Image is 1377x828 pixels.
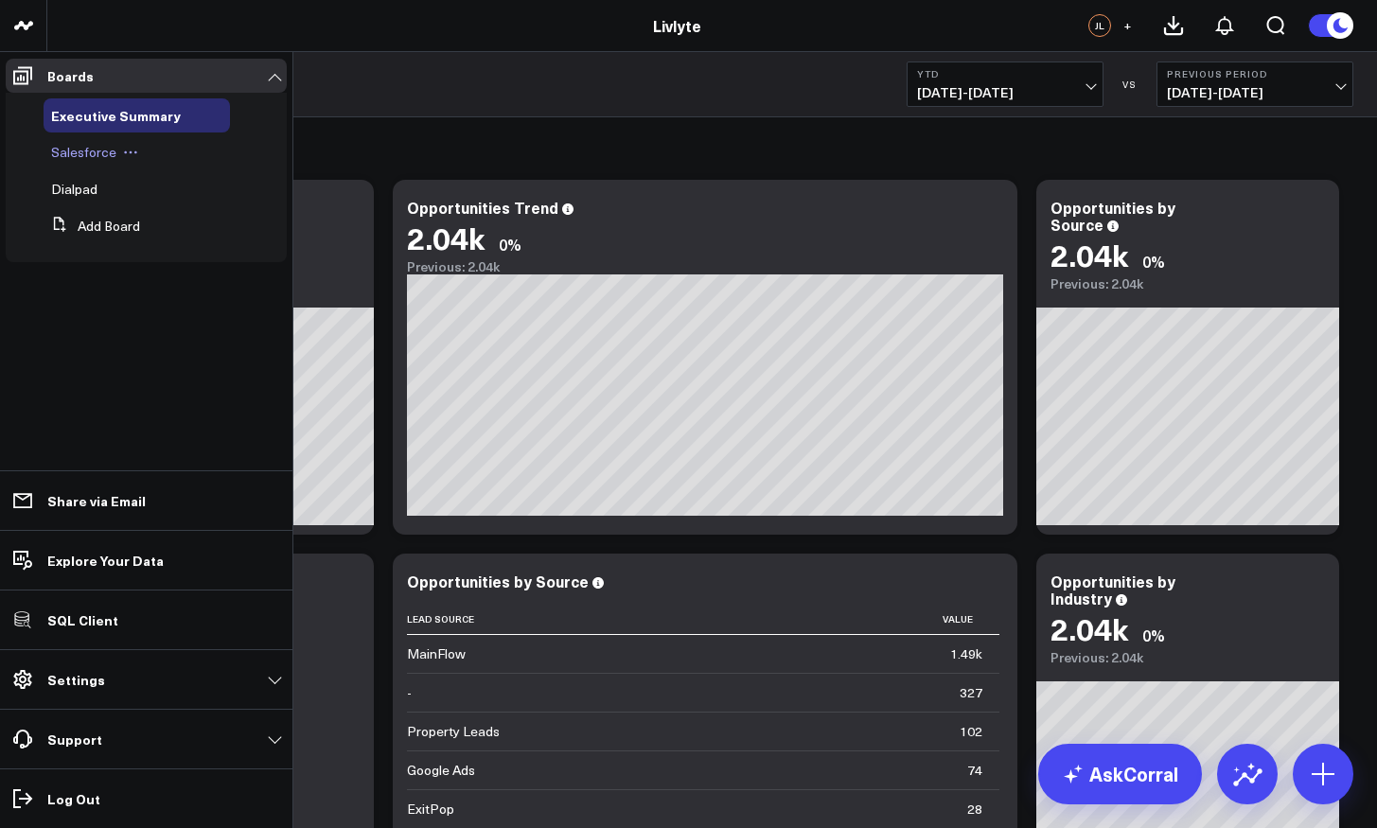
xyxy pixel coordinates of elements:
[1050,276,1325,291] div: Previous: 2.04k
[47,672,105,687] p: Settings
[47,731,102,747] p: Support
[967,761,982,780] div: 74
[653,15,701,36] a: Livlyte
[407,800,454,819] div: ExitPop
[47,68,94,83] p: Boards
[51,145,116,160] a: Salesforce
[499,234,521,255] div: 0%
[950,644,982,663] div: 1.49k
[44,209,140,243] button: Add Board
[907,62,1103,107] button: YTD[DATE]-[DATE]
[47,553,164,568] p: Explore Your Data
[51,106,181,125] span: Executive Summary
[407,644,466,663] div: MainFlow
[51,182,97,197] a: Dialpad
[1113,79,1147,90] div: VS
[6,603,287,637] a: SQL Client
[1050,238,1128,272] div: 2.04k
[960,683,982,702] div: 327
[1167,85,1343,100] span: [DATE] - [DATE]
[917,68,1093,79] b: YTD
[51,143,116,161] span: Salesforce
[967,800,982,819] div: 28
[407,220,485,255] div: 2.04k
[1123,19,1132,32] span: +
[407,683,412,702] div: -
[1142,251,1165,272] div: 0%
[47,791,100,806] p: Log Out
[596,604,999,635] th: Value
[407,761,475,780] div: Google Ads
[1050,197,1175,235] div: Opportunities by Source
[407,197,558,218] div: Opportunities Trend
[1156,62,1353,107] button: Previous Period[DATE]-[DATE]
[407,604,596,635] th: Lead Source
[1088,14,1111,37] div: JL
[6,782,287,816] a: Log Out
[917,85,1093,100] span: [DATE] - [DATE]
[1050,650,1325,665] div: Previous: 2.04k
[407,722,500,741] div: Property Leads
[407,259,1003,274] div: Previous: 2.04k
[1050,611,1128,645] div: 2.04k
[960,722,982,741] div: 102
[407,571,589,591] div: Opportunities by Source
[1142,625,1165,645] div: 0%
[1038,744,1202,804] a: AskCorral
[47,612,118,627] p: SQL Client
[1116,14,1139,37] button: +
[1050,571,1175,608] div: Opportunities by Industry
[51,180,97,198] span: Dialpad
[1167,68,1343,79] b: Previous Period
[47,493,146,508] p: Share via Email
[51,108,181,123] a: Executive Summary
